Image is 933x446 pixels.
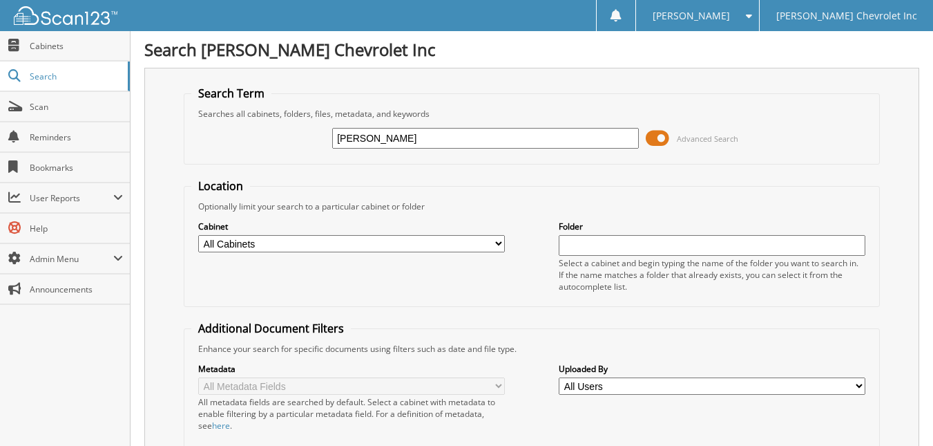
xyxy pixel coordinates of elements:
[30,223,123,234] span: Help
[776,12,917,20] span: [PERSON_NAME] Chevrolet Inc
[559,221,865,232] label: Folder
[559,363,865,375] label: Uploaded By
[191,321,351,336] legend: Additional Document Filters
[559,257,865,292] div: Select a cabinet and begin typing the name of the folder you want to search in. If the name match...
[30,192,113,204] span: User Reports
[30,284,123,295] span: Announcements
[30,101,123,113] span: Scan
[191,108,872,120] div: Searches all cabinets, folders, files, metadata, and keywords
[14,6,117,25] img: scan123-logo-white.svg
[30,131,123,143] span: Reminders
[653,12,730,20] span: [PERSON_NAME]
[30,71,121,82] span: Search
[677,133,738,144] span: Advanced Search
[191,343,872,355] div: Enhance your search for specific documents using filters such as date and file type.
[30,253,113,265] span: Admin Menu
[212,420,230,431] a: here
[30,40,123,52] span: Cabinets
[198,363,505,375] label: Metadata
[198,221,505,232] label: Cabinet
[864,380,933,446] iframe: Chat Widget
[198,396,505,431] div: All metadata fields are searched by default. Select a cabinet with metadata to enable filtering b...
[191,201,872,212] div: Optionally limit your search to a particular cabinet or folder
[191,178,250,194] legend: Location
[144,38,919,61] h1: Search [PERSON_NAME] Chevrolet Inc
[30,162,123,174] span: Bookmarks
[191,86,271,101] legend: Search Term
